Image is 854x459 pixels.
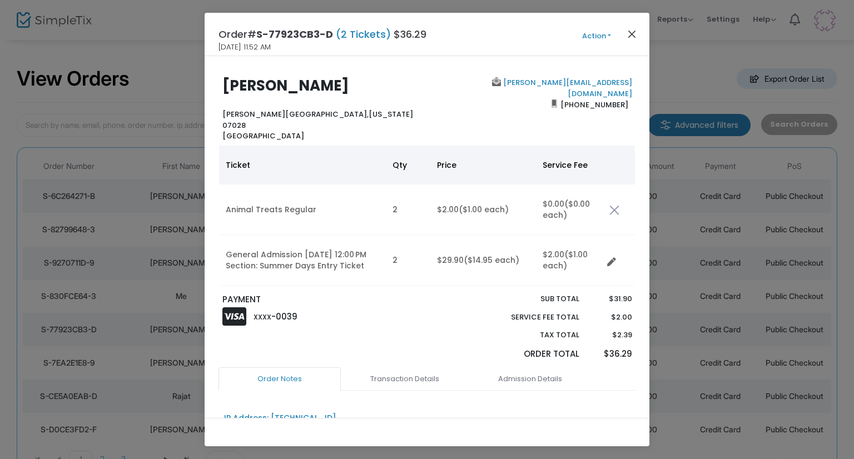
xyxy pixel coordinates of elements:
[536,235,603,286] td: $2.00
[485,330,579,341] p: Tax Total
[625,27,639,41] button: Close
[219,146,386,184] th: Ticket
[590,348,632,361] p: $36.29
[469,367,591,391] a: Admission Details
[219,184,386,235] td: Animal Treats Regular
[536,146,603,184] th: Service Fee
[430,235,536,286] td: $29.90
[430,184,536,235] td: $2.00
[386,184,430,235] td: 2
[386,235,430,286] td: 2
[590,312,632,323] p: $2.00
[543,198,590,221] span: ($0.00 each)
[222,109,413,141] b: [US_STATE] 07028 [GEOGRAPHIC_DATA]
[543,249,588,271] span: ($1.00 each)
[344,367,466,391] a: Transaction Details
[222,293,422,306] p: PAYMENT
[590,293,632,305] p: $31.90
[219,42,271,53] span: [DATE] 11:52 AM
[256,27,333,41] span: S-77923CB3-D
[219,27,426,42] h4: Order# $36.29
[536,184,603,235] td: $0.00
[459,204,509,215] span: ($1.00 each)
[222,109,369,119] span: [PERSON_NAME][GEOGRAPHIC_DATA],
[485,312,579,323] p: Service Fee Total
[386,146,430,184] th: Qty
[609,205,619,215] img: cross.png
[485,348,579,361] p: Order Total
[590,330,632,341] p: $2.39
[464,255,519,266] span: ($14.95 each)
[219,235,386,286] td: General Admission [DATE] 12:00 PM Section: Summer Days Entry Ticket
[485,293,579,305] p: Sub total
[219,367,341,391] a: Order Notes
[430,146,536,184] th: Price
[222,76,349,96] b: [PERSON_NAME]
[219,146,635,286] div: Data table
[271,311,297,322] span: -0039
[224,412,336,424] div: IP Address: [TECHNICAL_ID]
[557,96,632,113] span: [PHONE_NUMBER]
[563,30,630,42] button: Action
[254,312,271,322] span: XXXX
[501,77,632,99] a: [PERSON_NAME][EMAIL_ADDRESS][DOMAIN_NAME]
[333,27,394,41] span: (2 Tickets)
